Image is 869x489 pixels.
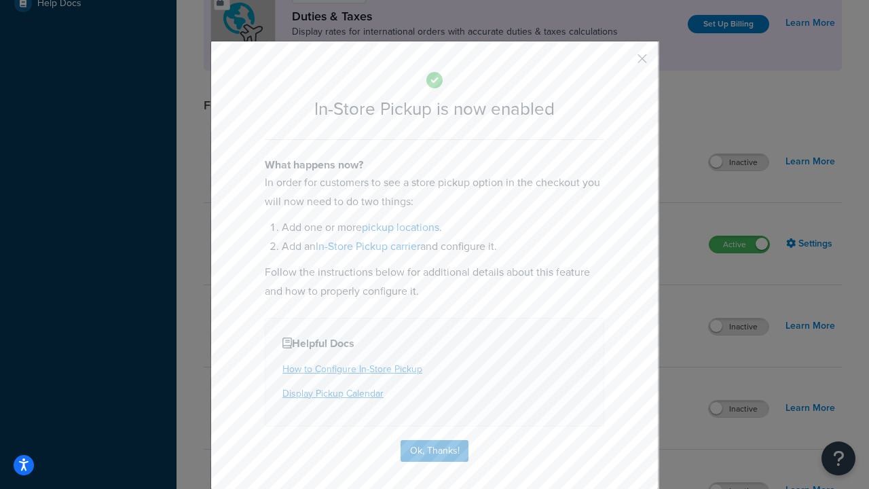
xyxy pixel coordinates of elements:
li: Add an and configure it. [282,237,604,256]
li: Add one or more . [282,218,604,237]
a: Display Pickup Calendar [282,386,384,401]
h2: In-Store Pickup is now enabled [265,99,604,119]
h4: What happens now? [265,157,604,173]
a: How to Configure In-Store Pickup [282,362,422,376]
h4: Helpful Docs [282,336,587,352]
p: In order for customers to see a store pickup option in the checkout you will now need to do two t... [265,173,604,211]
a: In-Store Pickup carrier [316,238,420,254]
p: Follow the instructions below for additional details about this feature and how to properly confi... [265,263,604,301]
a: pickup locations [362,219,439,235]
button: Ok, Thanks! [401,440,468,462]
